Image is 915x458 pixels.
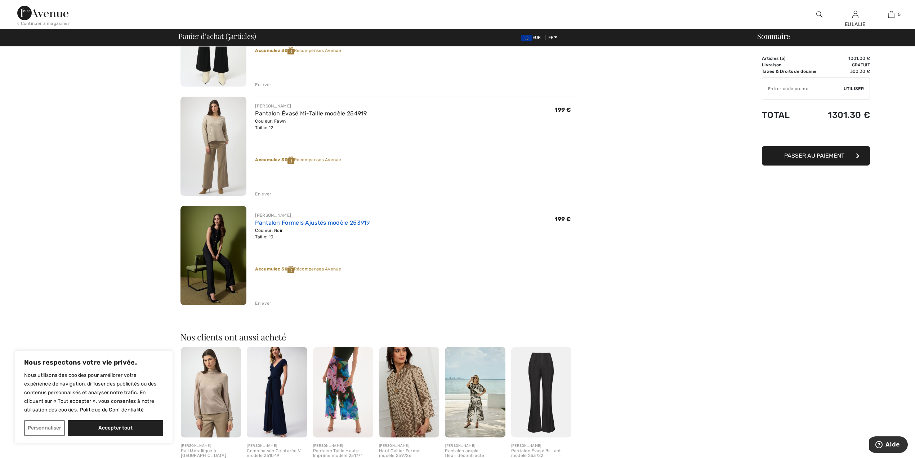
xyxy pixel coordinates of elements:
td: Taxes & Droits de douane [762,68,823,75]
a: Se connecter [852,11,858,18]
img: Pantalon Évasé Mi-Taille modèle 254919 [180,97,246,196]
div: Récompenses Avenue [255,157,577,164]
div: Couleur: Noir Taille: 10 [255,227,370,240]
td: 1301.30 € [823,103,870,127]
button: Personnaliser [24,420,65,436]
div: Enlever [255,300,271,307]
div: [PERSON_NAME] [255,103,367,109]
img: Reward-Logo.svg [287,47,294,54]
td: Total [762,103,823,127]
a: Pantalon Évasé Mi-Taille modèle 254919 [255,110,367,117]
iframe: PayPal [762,127,870,144]
td: Articles ( ) [762,55,823,62]
span: 199 € [555,106,571,113]
p: Nous utilisons des cookies pour améliorer votre expérience de navigation, diffuser des publicités... [24,371,163,414]
strong: Accumulez 30 [255,48,294,53]
a: Pantalon Formels Ajustés modèle 253919 [255,219,370,226]
td: 300.30 € [823,68,870,75]
div: [PERSON_NAME] [511,443,571,449]
div: Récompenses Avenue [255,47,577,54]
strong: Accumulez 30 [255,267,294,272]
img: Pantalon Taille Haute Imprimé modèle 251771 [313,347,373,437]
img: Reward-Logo.svg [287,266,294,273]
input: Code promo [762,78,844,100]
img: Combinaison Ceinturée V modèle 251049 [247,347,307,437]
button: Accepter tout [68,420,163,436]
a: 5 [874,10,909,19]
div: Nous respectons votre vie privée. [14,351,173,444]
div: Couleur: Fawn Taille: 12 [255,118,367,131]
div: Enlever [255,191,271,197]
p: Nous respectons votre vie privée. [24,358,163,367]
img: Pantalon Formels Ajustés modèle 253919 [180,206,246,305]
div: [PERSON_NAME] [247,443,307,449]
td: Gratuit [823,62,870,68]
div: [PERSON_NAME] [445,443,505,449]
td: 1001.00 € [823,55,870,62]
div: [PERSON_NAME] [313,443,373,449]
img: Pull Métallique à Col Montant modèle 254027 [181,347,241,437]
div: Récompenses Avenue [255,266,577,273]
span: Utiliser [844,85,864,92]
a: Politique de Confidentialité [80,406,144,413]
div: Enlever [255,82,271,88]
img: Mes infos [852,10,858,19]
td: Livraison [762,62,823,68]
iframe: Ouvre un widget dans lequel vous pouvez trouver plus d’informations [869,436,908,454]
img: Pantalon Évasé Brillant modèle 253722 [511,347,571,437]
img: recherche [816,10,822,19]
span: FR [548,35,557,40]
img: Euro [521,35,532,41]
img: Reward-Logo.svg [287,157,294,164]
div: EULALIE [838,21,873,28]
div: [PERSON_NAME] [255,212,370,219]
span: 5 [227,31,230,40]
span: 5 [781,56,784,61]
div: Sommaire [749,32,911,40]
img: Haut Collier Formel modèle 259726 [379,347,439,437]
span: Passer au paiement [784,152,844,159]
div: [PERSON_NAME] [379,443,439,449]
span: 5 [898,11,901,18]
img: 1ère Avenue [17,6,68,20]
img: Mon panier [888,10,894,19]
strong: Accumulez 30 [255,157,294,162]
span: EUR [521,35,544,40]
button: Passer au paiement [762,146,870,166]
span: Panier d'achat ( articles) [178,32,256,40]
h2: Nos clients ont aussi acheté [180,333,577,341]
div: < Continuer à magasiner [17,20,70,27]
img: Pantalon ample fleuri décontracté modèle 256200 [445,347,505,437]
div: [PERSON_NAME] [181,443,241,449]
span: 199 € [555,216,571,223]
